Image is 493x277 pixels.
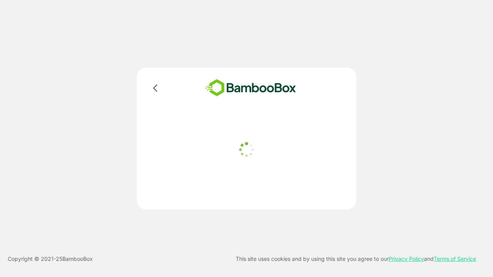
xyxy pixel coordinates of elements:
a: Privacy Policy [389,255,424,262]
a: Terms of Service [434,255,476,262]
p: This site uses cookies and by using this site you agree to our and [236,254,476,264]
p: Copyright © 2021- 25 BambooBox [8,254,93,264]
img: loader [237,140,256,159]
img: bamboobox [195,77,307,99]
